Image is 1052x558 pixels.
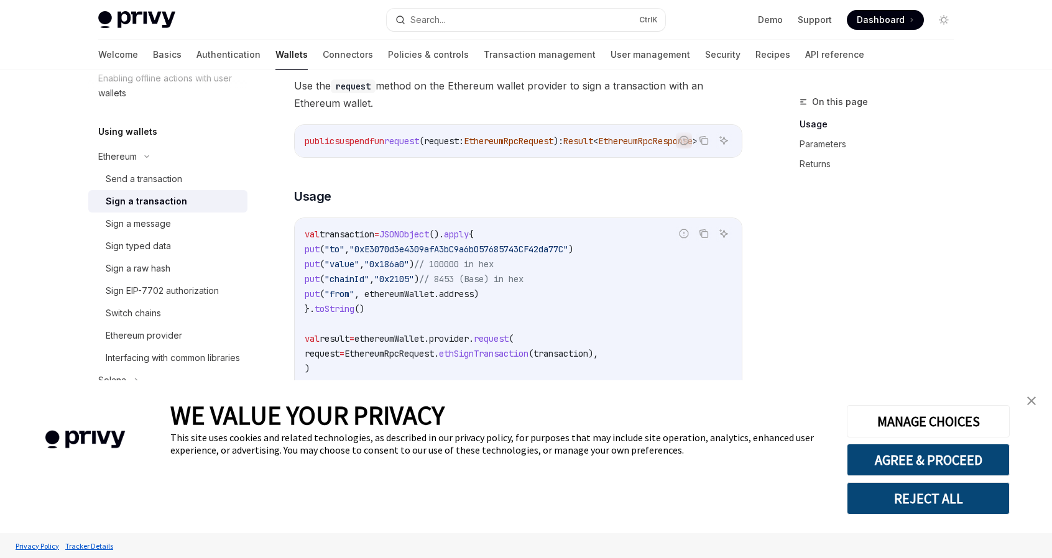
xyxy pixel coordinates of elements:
[419,135,464,147] span: (request:
[611,40,690,70] a: User management
[553,135,563,147] span: ):
[439,348,528,359] span: ethSignTransaction
[88,347,247,369] a: Interfacing with common libraries
[800,154,964,174] a: Returns
[88,280,247,302] a: Sign EIP-7702 authorization
[369,135,384,147] span: fun
[388,40,469,70] a: Policies & controls
[639,15,658,25] span: Ctrl K
[88,190,247,213] a: Sign a transaction
[800,134,964,154] a: Parameters
[305,135,335,147] span: public
[106,306,161,321] div: Switch chains
[414,273,419,285] span: )
[593,135,598,147] span: <
[693,135,698,147] span: >
[305,363,310,374] span: )
[62,535,116,557] a: Tracker Details
[384,135,419,147] span: request
[354,303,364,314] span: ()
[98,11,175,29] img: light logo
[88,168,247,190] a: Send a transaction
[369,273,374,285] span: ,
[88,324,247,347] a: Ethereum provider
[320,333,349,344] span: result
[305,348,339,359] span: request
[88,302,247,324] a: Switch chains
[568,244,573,255] span: )
[153,40,182,70] a: Basics
[305,258,320,270] span: put
[305,303,315,314] span: }.
[305,288,320,300] span: put
[758,14,783,26] a: Demo
[275,40,308,70] a: Wallets
[323,40,373,70] a: Connectors
[98,124,157,139] h5: Using wallets
[170,399,445,431] span: WE VALUE YOUR PRIVACY
[414,258,494,270] span: // 100000 in hex
[410,12,445,27] div: Search...
[344,348,439,359] span: EthereumRpcRequest.
[106,261,170,276] div: Sign a raw hash
[847,444,1010,476] button: AGREE & PROCEED
[349,333,354,344] span: =
[320,244,325,255] span: (
[696,132,712,149] button: Copy the contents from the code block
[755,40,790,70] a: Recipes
[98,149,137,164] div: Ethereum
[805,40,864,70] a: API reference
[934,10,954,30] button: Toggle dark mode
[335,135,369,147] span: suspend
[106,239,171,254] div: Sign typed data
[374,273,414,285] span: "0x2105"
[716,226,732,242] button: Ask AI
[354,333,474,344] span: ethereumWallet.provider.
[315,303,354,314] span: toString
[106,194,187,209] div: Sign a transaction
[419,273,524,285] span: // 8453 (Base) in hex
[716,132,732,149] button: Ask AI
[474,333,509,344] span: request
[798,14,832,26] a: Support
[847,405,1010,437] button: MANAGE CHOICES
[469,229,474,240] span: {
[528,348,598,359] span: (transaction),
[305,273,320,285] span: put
[444,229,469,240] span: apply
[305,229,320,240] span: val
[509,333,514,344] span: (
[359,258,364,270] span: ,
[857,14,905,26] span: Dashboard
[364,258,409,270] span: "0x186a0"
[705,40,741,70] a: Security
[325,273,369,285] span: "chainId"
[294,188,331,205] span: Usage
[325,258,359,270] span: "value"
[374,229,379,240] span: =
[339,348,344,359] span: =
[344,244,349,255] span: ,
[387,9,665,31] button: Search...CtrlK
[325,288,354,300] span: "from"
[106,172,182,186] div: Send a transaction
[800,114,964,134] a: Usage
[305,333,320,344] span: val
[320,273,325,285] span: (
[847,10,924,30] a: Dashboard
[88,213,247,235] a: Sign a message
[598,135,693,147] span: EthereumRpcResponse
[1019,388,1044,413] a: close banner
[563,135,593,147] span: Result
[88,235,247,257] a: Sign typed data
[170,431,828,456] div: This site uses cookies and related technologies, as described in our privacy policy, for purposes...
[1027,396,1036,405] img: close banner
[409,258,414,270] span: )
[696,226,712,242] button: Copy the contents from the code block
[812,94,868,109] span: On this page
[349,244,568,255] span: "0xE3070d3e4309afA3bC9a6b057685743CF42da77C"
[196,40,261,70] a: Authentication
[676,226,692,242] button: Report incorrect code
[676,132,692,149] button: Report incorrect code
[12,535,62,557] a: Privacy Policy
